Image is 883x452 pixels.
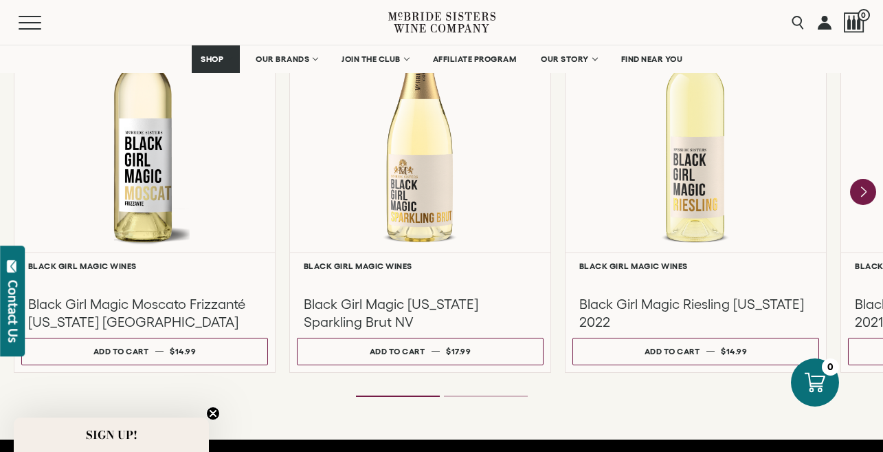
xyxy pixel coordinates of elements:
[850,179,876,205] button: Next
[579,261,812,270] h6: Black Girl Magic Wines
[86,427,137,443] span: SIGN UP!
[621,54,683,64] span: FIND NEAR YOU
[822,358,839,376] div: 0
[356,396,440,397] li: Page dot 1
[342,54,401,64] span: JOIN THE CLUB
[19,16,68,30] button: Mobile Menu Trigger
[170,347,196,356] span: $14.99
[21,338,268,365] button: Add to cart $14.99
[444,396,528,397] li: Page dot 2
[541,54,589,64] span: OUR STORY
[297,338,544,365] button: Add to cart $17.99
[645,341,700,361] div: Add to cart
[446,347,471,356] span: $17.99
[6,280,20,343] div: Contact Us
[433,54,517,64] span: AFFILIATE PROGRAM
[14,418,209,452] div: SIGN UP!Close teaser
[192,45,240,73] a: SHOP
[304,261,537,270] h6: Black Girl Magic Wines
[201,54,224,64] span: SHOP
[572,338,819,365] button: Add to cart $14.99
[206,407,220,420] button: Close teaser
[858,9,870,21] span: 0
[370,341,425,361] div: Add to cart
[424,45,526,73] a: AFFILIATE PROGRAM
[721,347,747,356] span: $14.99
[93,341,149,361] div: Add to cart
[333,45,417,73] a: JOIN THE CLUB
[256,54,309,64] span: OUR BRANDS
[579,295,812,331] h3: Black Girl Magic Riesling [US_STATE] 2022
[28,261,261,270] h6: Black Girl Magic Wines
[247,45,326,73] a: OUR BRANDS
[304,295,537,331] h3: Black Girl Magic [US_STATE] Sparkling Brut NV
[612,45,692,73] a: FIND NEAR YOU
[28,295,261,331] h3: Black Girl Magic Moscato Frizzanté [US_STATE] [GEOGRAPHIC_DATA]
[532,45,605,73] a: OUR STORY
